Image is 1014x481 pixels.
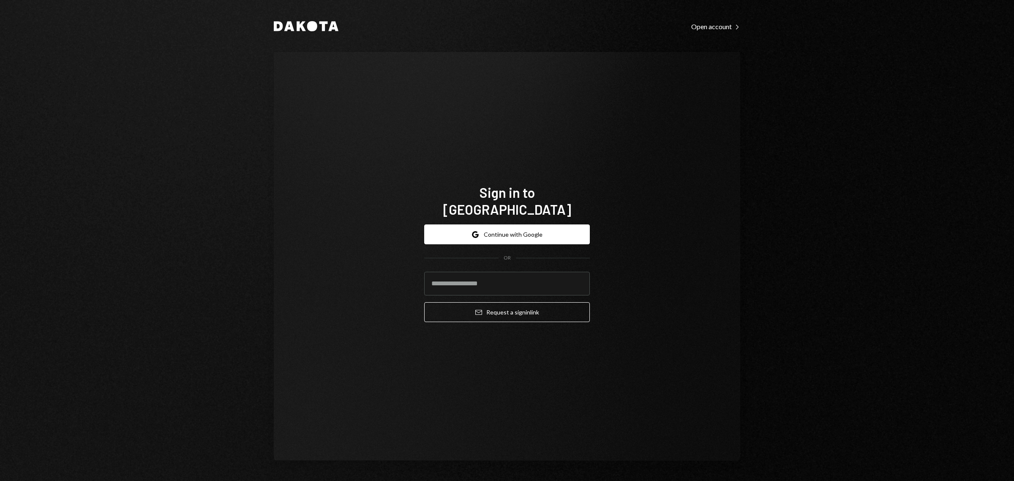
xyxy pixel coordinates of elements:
h1: Sign in to [GEOGRAPHIC_DATA] [424,184,590,218]
button: Continue with Google [424,224,590,244]
button: Request a signinlink [424,302,590,322]
a: Open account [691,22,740,31]
div: OR [504,254,511,262]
